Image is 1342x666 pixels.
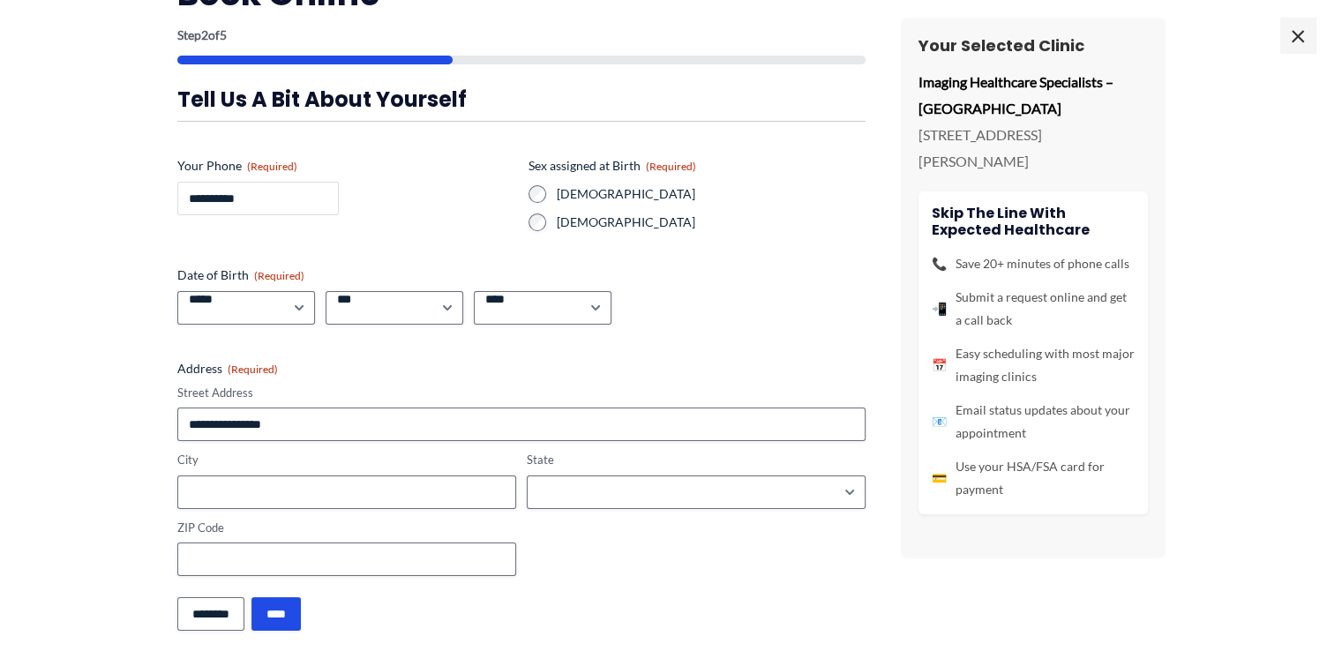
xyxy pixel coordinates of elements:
[529,157,696,175] legend: Sex assigned at Birth
[932,342,1135,388] li: Easy scheduling with most major imaging clinics
[220,27,227,42] span: 5
[918,35,1148,56] h3: Your Selected Clinic
[177,86,866,113] h3: Tell us a bit about yourself
[177,157,514,175] label: Your Phone
[1280,18,1316,53] span: ×
[247,160,297,173] span: (Required)
[932,205,1135,238] h4: Skip the line with Expected Healthcare
[177,360,278,378] legend: Address
[177,266,304,284] legend: Date of Birth
[918,122,1148,174] p: [STREET_ADDRESS][PERSON_NAME]
[932,286,1135,332] li: Submit a request online and get a call back
[177,29,866,41] p: Step of
[932,252,947,275] span: 📞
[177,452,516,468] label: City
[177,385,866,401] label: Street Address
[646,160,696,173] span: (Required)
[932,410,947,433] span: 📧
[932,297,947,320] span: 📲
[228,363,278,376] span: (Required)
[557,185,866,203] label: [DEMOGRAPHIC_DATA]
[932,455,1135,501] li: Use your HSA/FSA card for payment
[201,27,208,42] span: 2
[177,520,516,536] label: ZIP Code
[932,399,1135,445] li: Email status updates about your appointment
[527,452,866,468] label: State
[557,213,866,231] label: [DEMOGRAPHIC_DATA]
[932,252,1135,275] li: Save 20+ minutes of phone calls
[932,354,947,377] span: 📅
[918,69,1148,121] p: Imaging Healthcare Specialists – [GEOGRAPHIC_DATA]
[932,467,947,490] span: 💳
[254,269,304,282] span: (Required)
